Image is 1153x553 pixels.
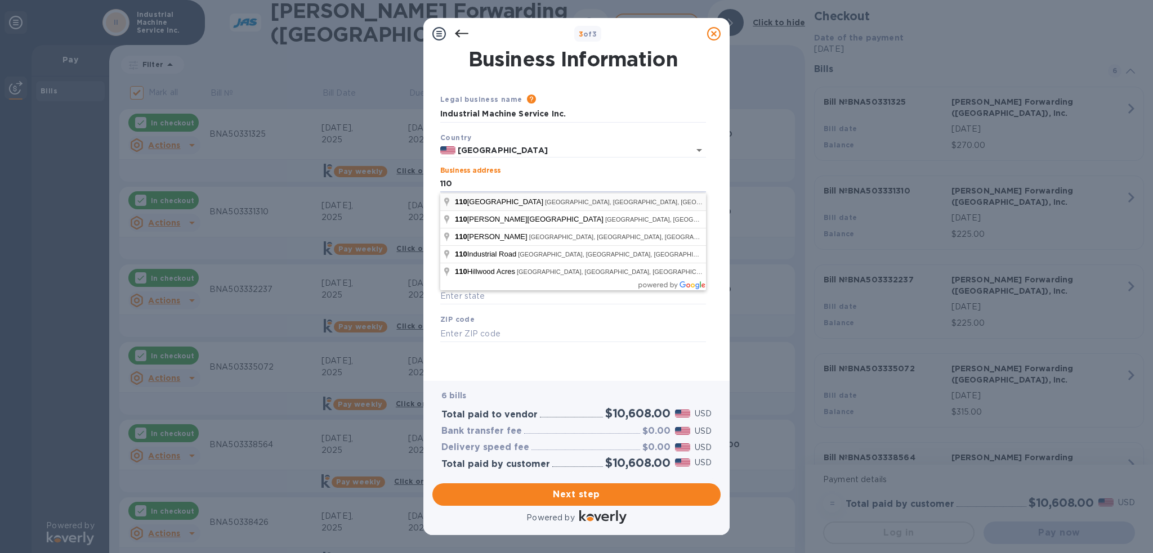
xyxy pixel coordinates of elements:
[440,95,522,104] b: Legal business name
[675,443,690,451] img: USD
[642,426,671,437] h3: $0.00
[579,30,583,38] span: 3
[517,268,717,275] span: [GEOGRAPHIC_DATA], [GEOGRAPHIC_DATA], [GEOGRAPHIC_DATA]
[579,30,597,38] b: of 3
[605,406,671,420] h2: $10,608.00
[455,143,674,158] input: Select country
[545,199,745,205] span: [GEOGRAPHIC_DATA], [GEOGRAPHIC_DATA], [GEOGRAPHIC_DATA]
[441,459,550,470] h3: Total paid by customer
[441,426,522,437] h3: Bank transfer fee
[579,510,627,524] img: Logo
[440,168,500,174] label: Business address
[440,176,706,192] input: Enter address
[455,250,467,258] span: 110
[441,488,712,501] span: Next step
[440,288,706,305] input: Enter state
[455,267,517,276] span: Hillwood Acres
[455,250,518,258] span: Industrial Road
[455,215,605,223] span: [PERSON_NAME][GEOGRAPHIC_DATA]
[440,146,455,154] img: US
[440,325,706,342] input: Enter ZIP code
[455,197,467,206] span: 110
[438,47,708,71] h1: Business Information
[455,232,529,241] span: [PERSON_NAME]
[529,233,730,240] span: [GEOGRAPHIC_DATA], [GEOGRAPHIC_DATA], [GEOGRAPHIC_DATA]
[440,106,706,123] input: Enter legal business name
[440,133,472,142] b: Country
[605,456,671,470] h2: $10,608.00
[432,483,721,506] button: Next step
[455,215,467,223] span: 110
[441,391,466,400] b: 6 bills
[605,216,806,223] span: [GEOGRAPHIC_DATA], [GEOGRAPHIC_DATA], [GEOGRAPHIC_DATA]
[691,142,707,158] button: Open
[455,197,545,206] span: [GEOGRAPHIC_DATA]
[695,457,712,469] p: USD
[440,315,475,323] b: ZIP code
[675,458,690,466] img: USD
[441,442,529,453] h3: Delivery speed fee
[675,410,690,417] img: USD
[455,232,467,241] span: 110
[441,410,538,420] h3: Total paid to vendor
[642,442,671,453] h3: $0.00
[695,408,712,420] p: USD
[675,427,690,435] img: USD
[695,425,712,437] p: USD
[455,267,467,276] span: 110
[526,512,574,524] p: Powered by
[518,251,718,258] span: [GEOGRAPHIC_DATA], [GEOGRAPHIC_DATA], [GEOGRAPHIC_DATA]
[695,442,712,453] p: USD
